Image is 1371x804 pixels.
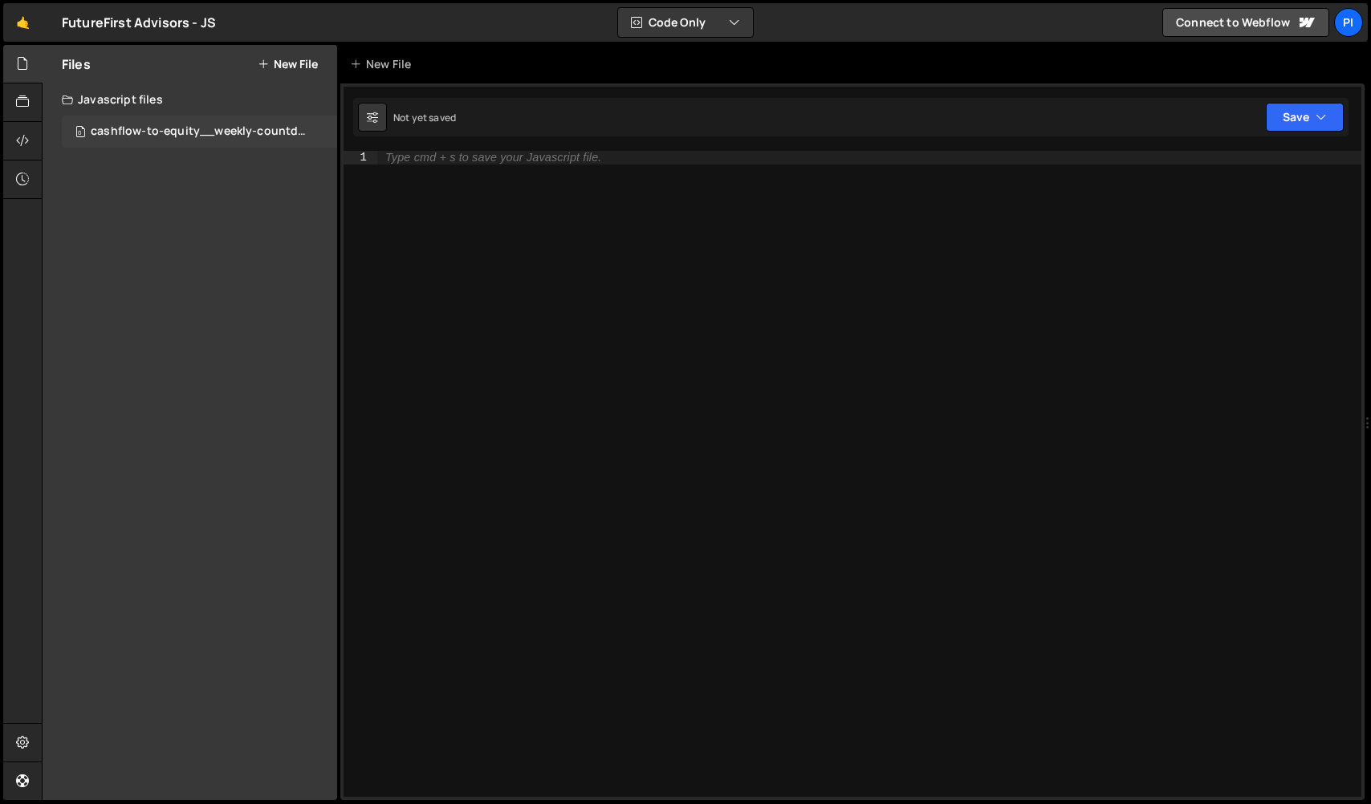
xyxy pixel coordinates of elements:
div: Type cmd + s to save your Javascript file. [385,152,601,164]
div: 16769/45824.js [62,116,343,148]
button: Save [1266,103,1344,132]
div: New File [350,56,417,72]
span: 0 [75,127,85,140]
div: 1 [344,151,377,164]
h2: Files [62,55,91,73]
a: Connect to Webflow [1162,8,1329,37]
a: 🤙 [3,3,43,42]
a: Pi [1334,8,1363,37]
div: cashflow-to-equity__weekly-countdown.js [91,124,312,139]
button: New File [258,58,318,71]
div: FutureFirst Advisors - JS [62,13,216,32]
button: Code Only [618,8,753,37]
div: Javascript files [43,83,337,116]
div: Not yet saved [393,111,456,124]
